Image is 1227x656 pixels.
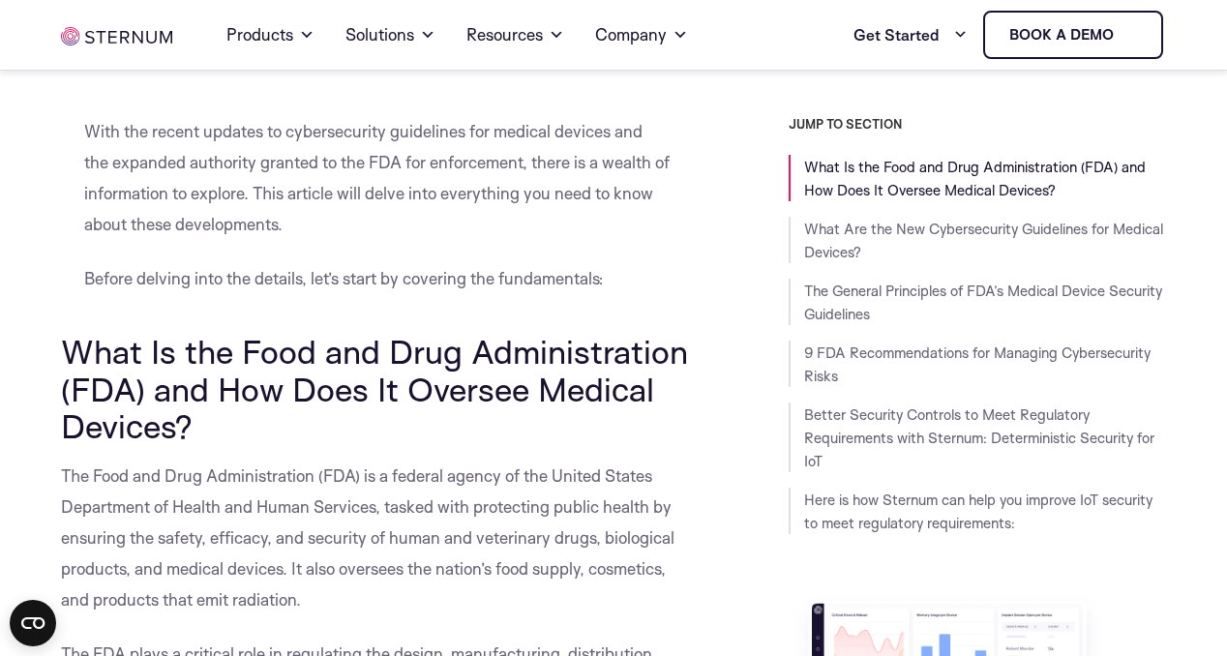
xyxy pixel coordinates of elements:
span: What Is the Food and Drug Administration (FDA) and How Does It Oversee Medical Devices? [61,331,688,446]
a: The General Principles of FDA’s Medical Device Security Guidelines [804,282,1162,323]
button: Open CMP widget [10,600,56,646]
h3: JUMP TO SECTION [789,116,1165,132]
p: With the recent updates to cybersecurity guidelines for medical devices and the expanded authorit... [84,116,670,240]
a: Get Started [853,15,968,54]
img: sternum iot [61,27,171,45]
a: Here is how Sternum can help you improve IoT security to meet regulatory requirements: [804,491,1152,532]
a: What Are the New Cybersecurity Guidelines for Medical Devices? [804,220,1163,261]
a: Book a demo [983,11,1163,59]
span: The Food and Drug Administration (FDA) is a federal agency of the United States Department of Hea... [61,465,674,610]
img: sternum iot [1122,27,1137,43]
a: 9 FDA Recommendations for Managing Cybersecurity Risks [804,343,1151,385]
p: Before delving into the details, let’s start by covering the fundamentals: [84,263,670,294]
a: What Is the Food and Drug Administration (FDA) and How Does It Oversee Medical Devices? [804,158,1146,199]
a: Better Security Controls to Meet Regulatory Requirements with Sternum: Deterministic Security for... [804,405,1154,470]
